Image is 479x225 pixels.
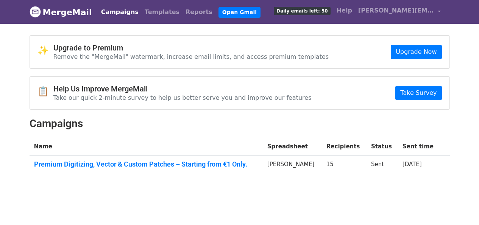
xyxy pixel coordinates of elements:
[358,6,434,15] span: [PERSON_NAME][EMAIL_ADDRESS][DOMAIN_NAME]
[274,7,330,15] span: Daily emails left: 50
[30,117,450,130] h2: Campaigns
[37,45,53,56] span: ✨
[355,3,444,21] a: [PERSON_NAME][EMAIL_ADDRESS][DOMAIN_NAME]
[142,5,183,20] a: Templates
[53,43,329,52] h4: Upgrade to Premium
[218,7,261,18] a: Open Gmail
[322,138,367,156] th: Recipients
[53,84,312,93] h4: Help Us Improve MergeMail
[391,45,442,59] a: Upgrade Now
[37,86,53,97] span: 📋
[30,6,41,17] img: MergeMail logo
[271,3,333,18] a: Daily emails left: 50
[322,156,367,176] td: 15
[367,138,398,156] th: Status
[334,3,355,18] a: Help
[395,86,442,100] a: Take Survey
[98,5,142,20] a: Campaigns
[367,156,398,176] td: Sent
[30,138,263,156] th: Name
[263,138,322,156] th: Spreadsheet
[34,160,258,168] a: Premium Digitizing, Vector & Custom Patches – Starting from €1 Only.
[53,53,329,61] p: Remove the "MergeMail" watermark, increase email limits, and access premium templates
[53,94,312,102] p: Take our quick 2-minute survey to help us better serve you and improve our features
[263,156,322,176] td: [PERSON_NAME]
[398,138,440,156] th: Sent time
[30,4,92,20] a: MergeMail
[403,161,422,168] a: [DATE]
[183,5,215,20] a: Reports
